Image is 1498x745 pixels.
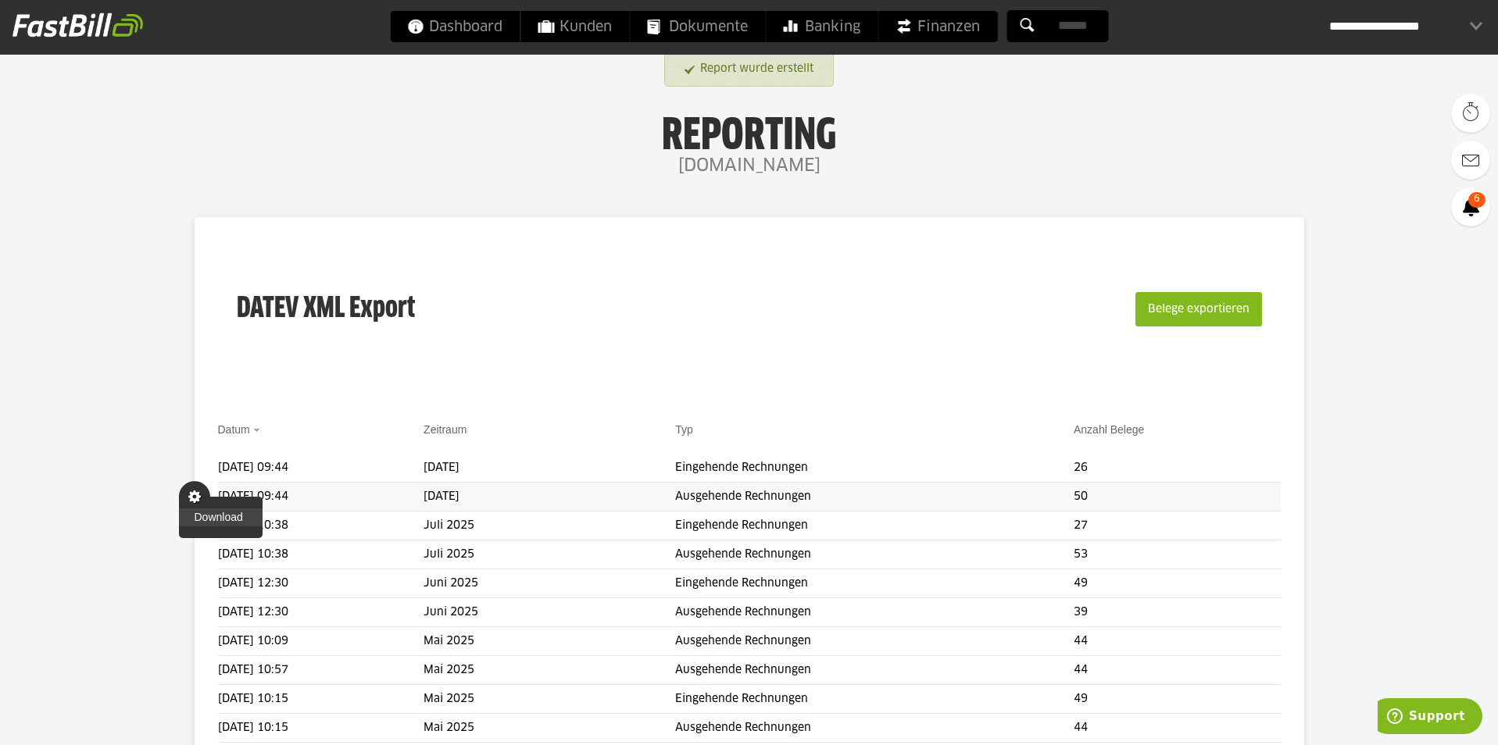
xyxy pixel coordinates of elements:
[218,454,424,483] td: [DATE] 09:44
[218,714,424,743] td: [DATE] 10:15
[538,11,612,42] span: Kunden
[675,685,1074,714] td: Eingehende Rechnungen
[424,569,675,598] td: Juni 2025
[179,508,263,526] a: Download
[675,483,1074,512] td: Ausgehende Rechnungen
[407,11,502,42] span: Dashboard
[218,512,424,540] td: [DATE] 10:38
[1074,540,1280,569] td: 53
[1074,454,1280,483] td: 26
[1451,187,1490,226] a: 6
[520,11,629,42] a: Kunden
[218,598,424,627] td: [DATE] 12:30
[237,259,415,359] h3: DATEV XML Export
[675,569,1074,598] td: Eingehende Rechnungen
[675,714,1074,743] td: Ausgehende Rechnungen
[218,423,250,436] a: Datum
[647,11,748,42] span: Dokumente
[1074,627,1280,656] td: 44
[1074,598,1280,627] td: 39
[424,598,675,627] td: Juni 2025
[424,483,675,512] td: [DATE]
[675,454,1074,483] td: Eingehende Rechnungen
[424,512,675,540] td: Juli 2025
[1074,423,1144,436] a: Anzahl Belege
[218,569,424,598] td: [DATE] 12:30
[1135,292,1262,326] button: Belege exportieren
[156,110,1342,151] h1: Reporting
[424,540,675,569] td: Juli 2025
[218,483,424,512] td: [DATE] 09:44
[1074,656,1280,685] td: 44
[630,11,765,42] a: Dokumente
[1468,192,1485,208] span: 6
[390,11,520,42] a: Dashboard
[218,627,424,656] td: [DATE] 10:09
[1378,698,1482,737] iframe: Öffnet ein Widget, in dem Sie weitere Informationen finden
[685,55,813,84] a: Report wurde erstellt
[424,656,675,685] td: Mai 2025
[878,11,997,42] a: Finanzen
[675,512,1074,540] td: Eingehende Rechnungen
[424,685,675,714] td: Mai 2025
[1074,714,1280,743] td: 44
[675,540,1074,569] td: Ausgehende Rechnungen
[783,11,860,42] span: Banking
[896,11,980,42] span: Finanzen
[218,540,424,569] td: [DATE] 10:38
[13,12,143,37] img: fastbill_logo_white.png
[1074,512,1280,540] td: 27
[218,656,424,685] td: [DATE] 10:57
[424,454,675,483] td: [DATE]
[1074,569,1280,598] td: 49
[766,11,878,42] a: Banking
[1074,483,1280,512] td: 50
[675,423,693,436] a: Typ
[424,714,675,743] td: Mai 2025
[253,429,263,432] img: sort_desc.gif
[675,656,1074,685] td: Ausgehende Rechnungen
[675,598,1074,627] td: Ausgehende Rechnungen
[1074,685,1280,714] td: 49
[675,627,1074,656] td: Ausgehende Rechnungen
[424,627,675,656] td: Mai 2025
[424,423,467,436] a: Zeitraum
[218,685,424,714] td: [DATE] 10:15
